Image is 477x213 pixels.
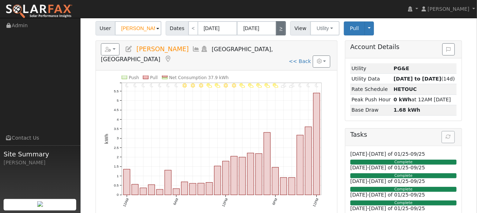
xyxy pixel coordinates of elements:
[276,21,286,35] a: >
[223,161,229,195] rect: onclick=""
[189,183,196,195] rect: onclick=""
[117,117,119,121] text: 4
[125,45,133,53] a: Edit User (37392)
[221,198,229,208] text: 12PM
[264,83,270,87] i: 5PM - PartlyCloudy
[289,58,311,64] a: << Back
[181,182,188,195] rect: onclick=""
[394,76,455,82] span: (14d)
[350,84,393,95] td: Rate Schedule
[125,83,128,87] i: 12AM - Clear
[256,83,261,87] i: 4PM - PartlyCloudy
[191,83,195,87] i: 8AM - Clear
[188,21,198,35] a: <
[281,83,286,87] i: 7PM - PartlyCloudy
[394,97,412,102] strong: 0 kWh
[122,198,130,208] text: 12AM
[173,189,179,195] rect: onclick=""
[394,76,441,82] strong: [DATE] to [DATE]
[150,75,157,80] text: Pull
[132,184,138,195] rect: onclick=""
[350,43,457,51] h5: Account Details
[101,46,273,63] span: [GEOGRAPHIC_DATA], [GEOGRAPHIC_DATA]
[350,192,457,198] h6: [DATE]-[DATE] of 01/25-09/25
[142,83,145,87] i: 2AM - Clear
[117,136,118,140] text: 3
[115,21,161,35] input: Select a User
[272,198,278,206] text: 6PM
[289,83,295,87] i: 8PM - PartlyCloudy
[350,25,359,31] span: Pull
[290,21,311,35] span: View
[4,149,77,159] span: Site Summary
[344,21,365,35] button: Pull
[200,45,208,53] a: Login As (last Never)
[315,83,318,87] i: 11PM - Clear
[350,63,393,74] td: Utility
[37,201,43,207] img: retrieve
[114,89,118,93] text: 5.5
[350,131,457,139] h5: Tasks
[114,127,118,131] text: 3.5
[272,167,278,195] rect: onclick=""
[172,198,179,206] text: 6AM
[158,83,161,87] i: 4AM - Clear
[117,174,118,178] text: 1
[239,157,245,195] rect: onclick=""
[280,178,287,195] rect: onclick=""
[114,146,118,150] text: 2.5
[394,66,409,71] strong: ID: 17289746, authorized: 09/16/25
[297,135,303,195] rect: onclick=""
[239,83,245,87] i: 2PM - PartlyCloudy
[350,95,393,105] td: Peak Push Hour
[114,183,118,187] text: 0.5
[307,83,310,87] i: 10PM - MostlyClear
[150,83,153,87] i: 3AM - Clear
[350,151,457,157] h6: [DATE]-[DATE] of 01/25-09/25
[136,45,189,53] span: [PERSON_NAME]
[231,156,237,195] rect: onclick=""
[5,4,73,19] img: SolarFax
[264,132,270,195] rect: onclick=""
[350,165,457,171] h6: [DATE]-[DATE] of 01/25-09/25
[442,43,455,55] button: Issue History
[312,198,320,208] text: 11PM
[206,182,212,195] rect: onclick=""
[305,127,311,195] rect: onclick=""
[117,193,118,197] text: 0
[104,134,109,144] text: kWh
[350,74,393,84] td: Utility Data
[215,83,220,87] i: 11AM - PartlyCloudy
[350,173,457,178] div: Complete
[140,188,146,195] rect: onclick=""
[393,95,457,105] td: at 12AM [DATE]
[350,105,393,115] td: Base Draw
[117,155,118,159] text: 2
[199,83,203,87] i: 9AM - MostlyClear
[206,83,212,87] i: 10AM - PartlyCloudy
[4,159,77,166] div: [PERSON_NAME]
[298,83,302,87] i: 9PM - MostlyClear
[350,178,457,184] h6: [DATE]-[DATE] of 01/25-09/25
[96,21,115,35] span: User
[182,83,187,87] i: 7AM - Clear
[114,164,118,168] text: 1.5
[394,86,417,92] strong: P
[169,75,228,80] text: Net Consumption 37.9 kWh
[350,160,457,165] div: Complete
[288,178,295,195] rect: onclick=""
[114,108,118,112] text: 4.5
[310,21,340,35] button: Utility
[214,166,220,195] rect: onclick=""
[133,83,136,87] i: 1AM - Clear
[128,75,139,80] text: Push
[255,154,262,195] rect: onclick=""
[232,83,236,87] i: 1PM - MostlyClear
[164,55,172,63] a: Map
[123,169,130,195] rect: onclick=""
[166,21,189,35] span: Dates
[248,83,253,87] i: 3PM - PartlyCloudy
[313,93,320,195] rect: onclick=""
[350,205,457,212] h6: [DATE]-[DATE] of 01/25-09/25
[428,6,469,12] span: [PERSON_NAME]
